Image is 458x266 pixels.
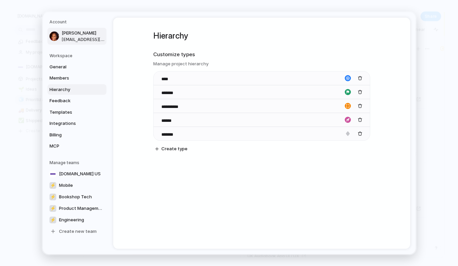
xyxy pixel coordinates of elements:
[49,97,93,104] span: Feedback
[47,28,106,45] a: [PERSON_NAME][EMAIL_ADDRESS][PERSON_NAME][DOMAIN_NAME]
[59,228,97,235] span: Create new team
[49,193,56,200] div: ⚡
[47,226,106,237] a: Create new team
[153,144,190,154] button: Create type
[47,73,106,84] a: Members
[59,216,84,223] span: Engineering
[47,107,106,117] a: Templates
[161,146,187,152] span: Create type
[49,52,106,59] h5: Workspace
[47,203,106,214] a: ⚡Product Management
[49,19,106,25] h5: Account
[47,129,106,140] a: Billing
[49,75,93,82] span: Members
[62,30,105,37] span: [PERSON_NAME]
[47,180,106,191] a: ⚡Mobile
[47,141,106,152] a: MCP
[153,51,370,59] h2: Customize types
[49,109,93,115] span: Templates
[47,95,106,106] a: Feedback
[59,170,101,177] span: [DOMAIN_NAME] US
[49,131,93,138] span: Billing
[47,84,106,95] a: Hierarchy
[47,214,106,225] a: ⚡Engineering
[49,63,93,70] span: General
[59,205,104,212] span: Product Management
[49,120,93,127] span: Integrations
[153,30,370,42] h1: Hierarchy
[47,61,106,72] a: General
[47,118,106,129] a: Integrations
[49,182,56,189] div: ⚡
[59,193,92,200] span: Bookshop Tech
[47,191,106,202] a: ⚡Bookshop Tech
[62,36,105,42] span: [EMAIL_ADDRESS][PERSON_NAME][DOMAIN_NAME]
[49,216,56,223] div: ⚡
[49,205,56,212] div: ⚡
[49,159,106,165] h5: Manage teams
[59,182,73,189] span: Mobile
[153,60,370,67] h3: Manage project hierarchy
[47,168,106,179] a: [DOMAIN_NAME] US
[49,143,93,150] span: MCP
[49,86,93,93] span: Hierarchy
